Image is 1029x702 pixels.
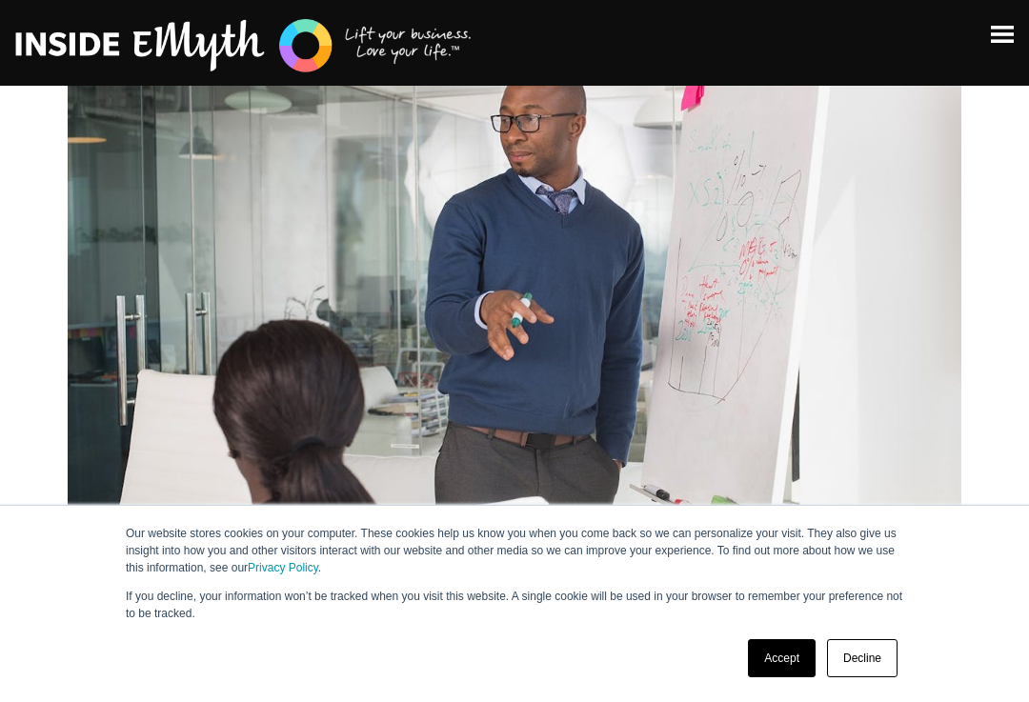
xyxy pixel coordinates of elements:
p: Our website stores cookies on your computer. These cookies help us know you when you come back so... [126,525,903,576]
a: Privacy Policy [248,561,318,574]
img: EMyth Business Coaching [15,16,473,74]
p: If you decline, your information won’t be tracked when you visit this website. A single cookie wi... [126,588,903,622]
a: Decline [827,639,898,677]
a: Accept [748,639,816,677]
img: Open Menu [991,26,1014,43]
